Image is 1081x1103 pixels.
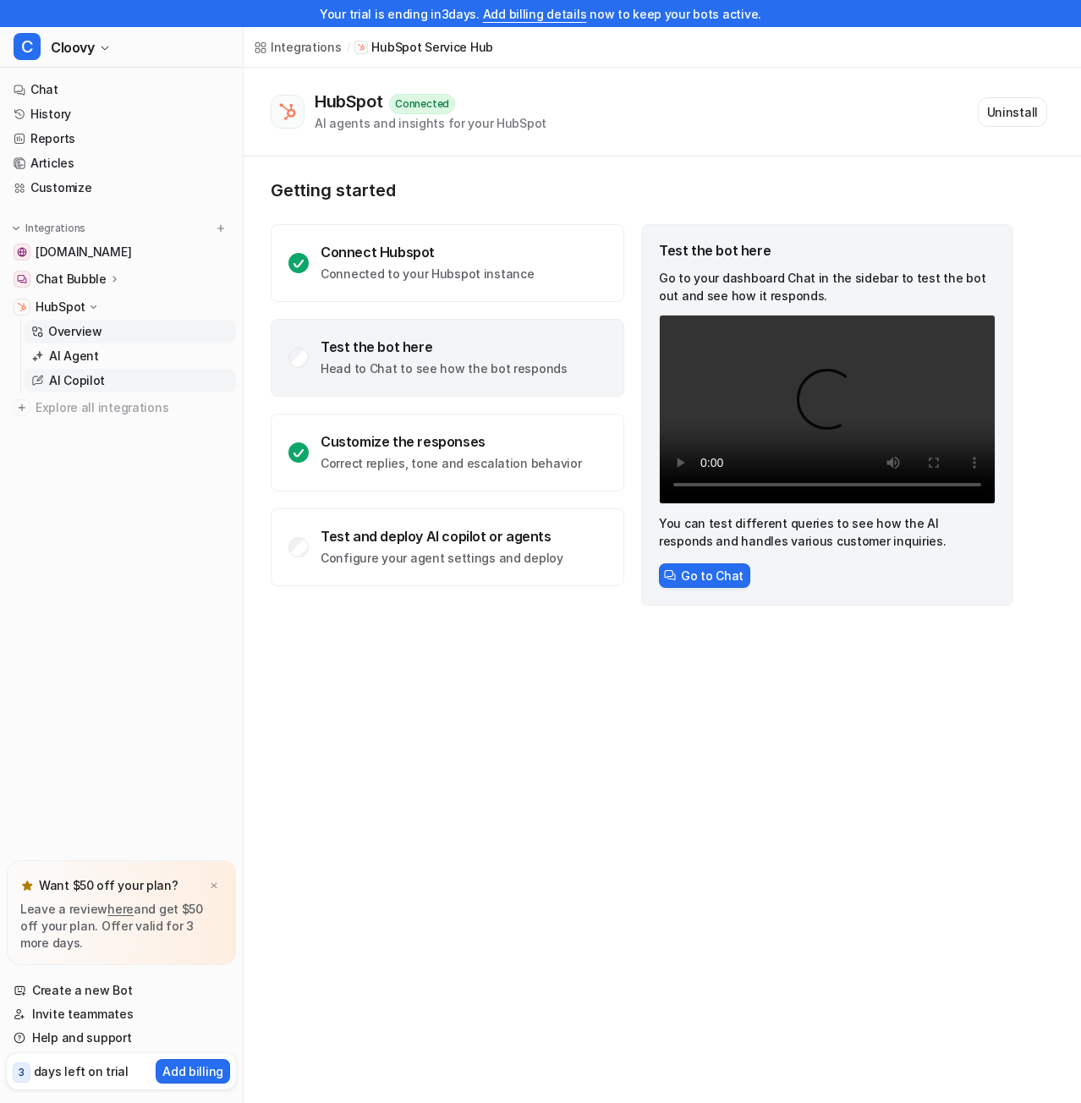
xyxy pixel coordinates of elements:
span: / [347,40,350,55]
a: Create a new Bot [7,979,236,1002]
div: Test the bot here [321,338,568,355]
a: help.cloover.co[DOMAIN_NAME] [7,240,236,264]
a: AI Agent [25,344,236,368]
a: here [107,902,134,916]
a: Overview [25,320,236,343]
p: Leave a review and get $50 off your plan. Offer valid for 3 more days. [20,901,222,952]
a: HubSpot Service Hub [354,39,493,56]
button: Go to Chat [659,563,750,588]
a: Integrations [254,38,342,56]
img: expand menu [10,222,22,234]
a: Explore all integrations [7,396,236,420]
span: Cloovy [51,36,95,59]
p: HubSpot [36,299,85,316]
button: Integrations [7,220,91,237]
p: 3 [19,1065,25,1080]
div: Test and deploy AI copilot or agents [321,528,563,545]
p: Configure your agent settings and deploy [321,550,563,567]
div: Connect Hubspot [321,244,534,261]
div: HubSpot [315,91,389,112]
img: Chat Bubble [17,274,27,284]
img: star [20,879,34,892]
a: Add billing details [483,7,587,21]
p: HubSpot Service Hub [371,39,493,56]
a: Invite teammates [7,1002,236,1026]
p: Go to your dashboard Chat in the sidebar to test the bot out and see how it responds. [659,269,996,305]
span: [DOMAIN_NAME] [36,244,131,261]
img: help.cloover.co [17,247,27,257]
button: Uninstall [978,97,1047,127]
img: explore all integrations [14,399,30,416]
div: Customize the responses [321,433,581,450]
img: x [209,881,219,892]
img: HubSpot [17,302,27,312]
div: Integrations [271,38,342,56]
a: History [7,102,236,126]
p: days left on trial [34,1062,129,1080]
p: AI Agent [49,348,99,365]
p: Integrations [25,222,85,235]
div: Connected [389,94,455,114]
p: Connected to your Hubspot instance [321,266,534,283]
p: Add billing [162,1062,223,1080]
a: Help and support [7,1026,236,1050]
p: You can test different queries to see how the AI responds and handles various customer inquiries. [659,514,996,550]
p: Correct replies, tone and escalation behavior [321,455,581,472]
p: Getting started [271,180,1015,200]
a: Customize [7,176,236,200]
a: Reports [7,127,236,151]
img: ChatIcon [664,569,676,581]
div: Test the bot here [659,242,996,259]
span: Explore all integrations [36,394,229,421]
video: Your browser does not support the video tag. [659,315,996,504]
button: Add billing [156,1059,230,1084]
a: Articles [7,151,236,175]
span: C [14,33,41,60]
a: AI Copilot [25,369,236,392]
p: Want $50 off your plan? [39,877,178,894]
a: Chat [7,78,236,102]
p: Head to Chat to see how the bot responds [321,360,568,377]
div: AI agents and insights for your HubSpot [315,114,546,132]
p: Chat Bubble [36,271,107,288]
p: AI Copilot [49,372,105,389]
p: Overview [48,323,102,340]
img: menu_add.svg [215,222,227,234]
